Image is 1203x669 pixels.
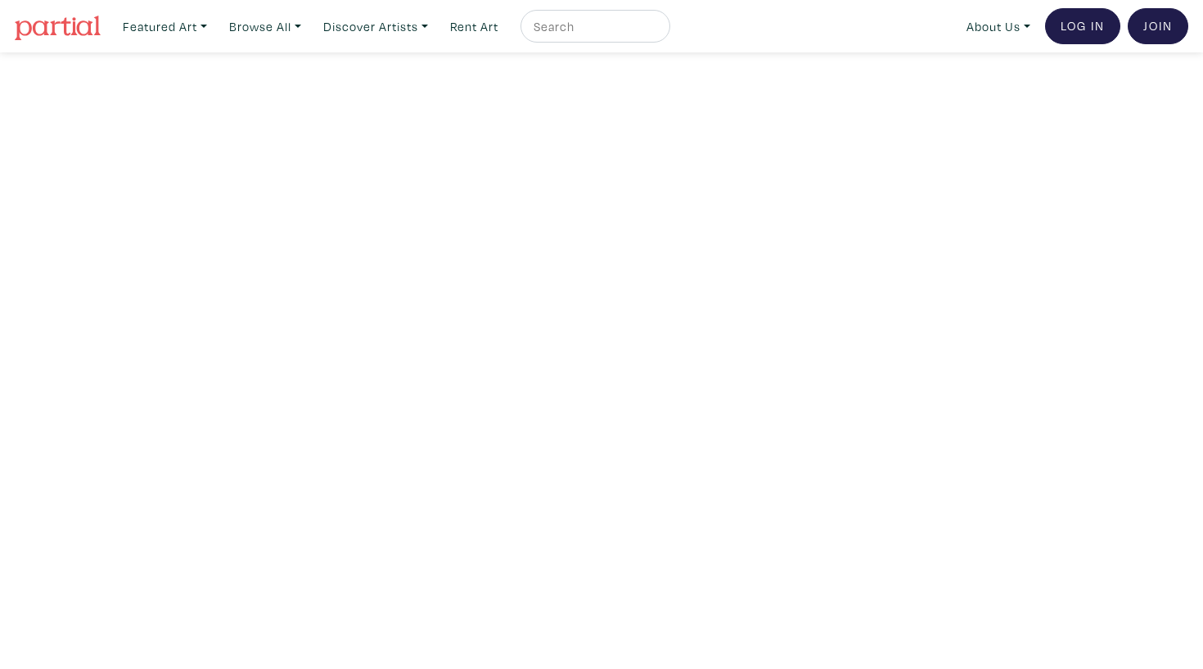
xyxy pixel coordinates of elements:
a: Join [1128,8,1188,44]
a: Log In [1045,8,1120,44]
a: Featured Art [115,10,214,43]
a: About Us [959,10,1038,43]
a: Discover Artists [316,10,435,43]
a: Rent Art [443,10,506,43]
a: Browse All [222,10,309,43]
input: Search [532,16,655,37]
